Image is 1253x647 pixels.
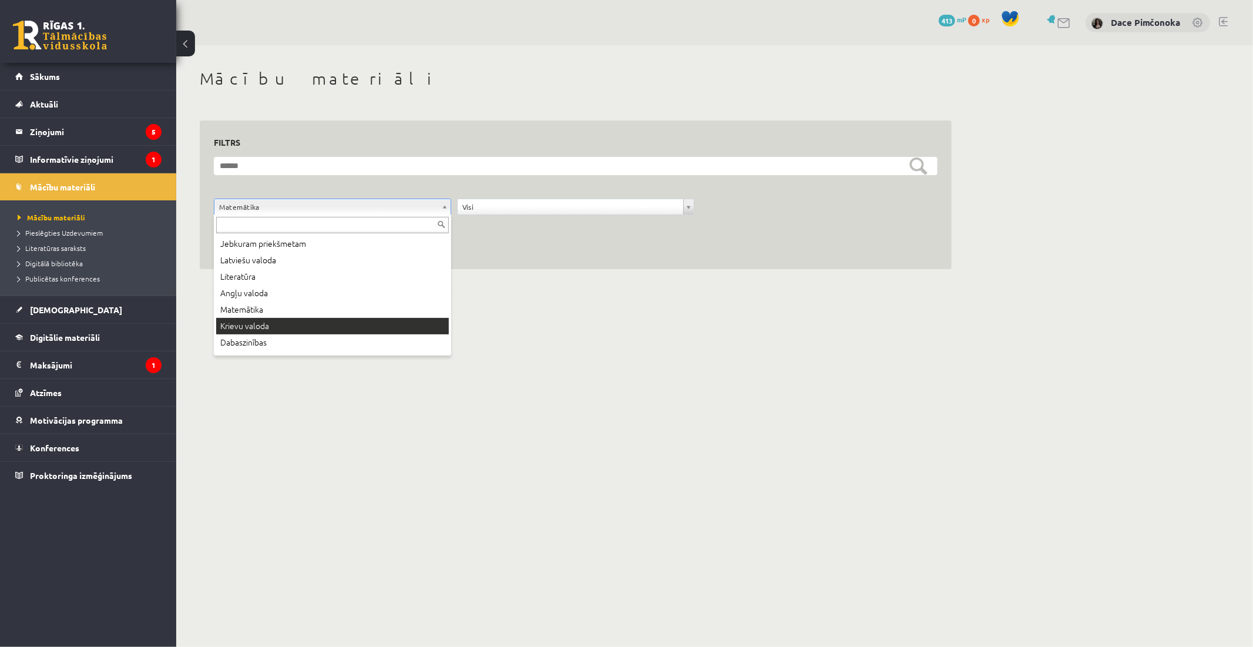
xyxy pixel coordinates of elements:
div: Krievu valoda [216,318,449,334]
div: Latviešu valoda [216,252,449,269]
div: Dabaszinības [216,334,449,351]
div: Jebkuram priekšmetam [216,236,449,252]
div: Matemātika [216,301,449,318]
div: Literatūra [216,269,449,285]
div: Datorika [216,351,449,367]
div: Angļu valoda [216,285,449,301]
